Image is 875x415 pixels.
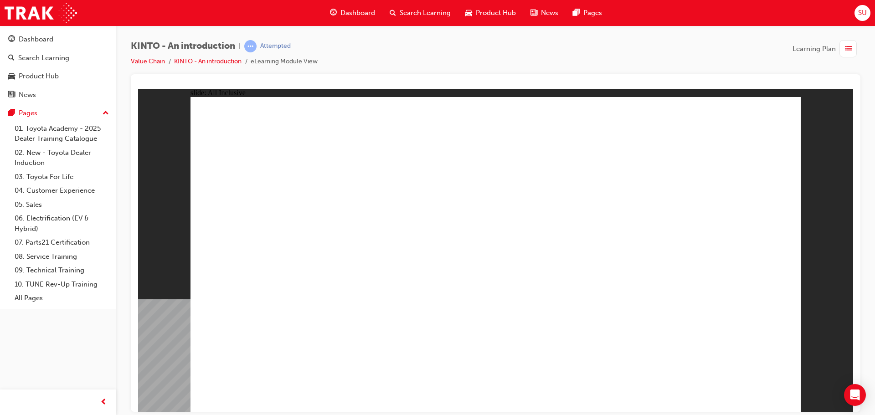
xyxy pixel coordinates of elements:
[100,397,107,408] span: prev-icon
[340,8,375,18] span: Dashboard
[8,109,15,118] span: pages-icon
[530,7,537,19] span: news-icon
[330,7,337,19] span: guage-icon
[11,211,113,236] a: 06. Electrification (EV & Hybrid)
[18,53,69,63] div: Search Learning
[4,31,113,48] a: Dashboard
[4,68,113,85] a: Product Hub
[523,4,566,22] a: news-iconNews
[476,8,516,18] span: Product Hub
[19,34,53,45] div: Dashboard
[583,8,602,18] span: Pages
[390,7,396,19] span: search-icon
[854,5,870,21] button: SU
[11,263,113,277] a: 09. Technical Training
[244,40,257,52] span: learningRecordVerb_ATTEMPT-icon
[103,108,109,119] span: up-icon
[400,8,451,18] span: Search Learning
[11,170,113,184] a: 03. Toyota For Life
[566,4,609,22] a: pages-iconPages
[19,108,37,118] div: Pages
[131,41,235,51] span: KINTO - An introduction
[19,90,36,100] div: News
[239,41,241,51] span: |
[793,44,836,54] span: Learning Plan
[260,42,291,51] div: Attempted
[11,277,113,292] a: 10. TUNE Rev-Up Training
[11,291,113,305] a: All Pages
[11,250,113,264] a: 08. Service Training
[382,4,458,22] a: search-iconSearch Learning
[174,57,242,65] a: KINTO - An introduction
[858,8,867,18] span: SU
[5,3,77,23] img: Trak
[541,8,558,18] span: News
[11,122,113,146] a: 01. Toyota Academy - 2025 Dealer Training Catalogue
[8,36,15,44] span: guage-icon
[4,50,113,67] a: Search Learning
[323,4,382,22] a: guage-iconDashboard
[573,7,580,19] span: pages-icon
[11,184,113,198] a: 04. Customer Experience
[19,71,59,82] div: Product Hub
[4,29,113,105] button: DashboardSearch LearningProduct HubNews
[8,72,15,81] span: car-icon
[11,146,113,170] a: 02. New - Toyota Dealer Induction
[4,105,113,122] button: Pages
[131,57,165,65] a: Value Chain
[845,43,852,55] span: list-icon
[4,87,113,103] a: News
[11,236,113,250] a: 07. Parts21 Certification
[793,40,860,57] button: Learning Plan
[465,7,472,19] span: car-icon
[844,384,866,406] div: Open Intercom Messenger
[251,56,318,67] li: eLearning Module View
[458,4,523,22] a: car-iconProduct Hub
[11,198,113,212] a: 05. Sales
[8,54,15,62] span: search-icon
[8,91,15,99] span: news-icon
